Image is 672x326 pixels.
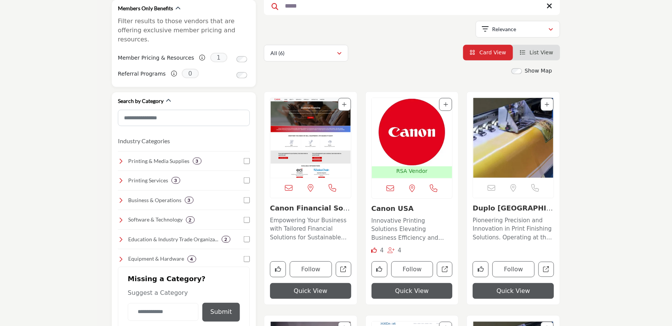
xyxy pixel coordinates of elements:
[186,217,195,223] div: 2 Results For Software & Technology
[530,49,553,55] span: List View
[470,49,507,55] a: View Card
[237,56,247,62] input: Switch to Member Pricing & Resources
[128,275,240,288] h2: Missing a Category?
[473,204,554,212] h3: Duplo USA
[225,237,227,242] b: 2
[270,261,286,277] button: Like company
[244,158,250,164] input: Select Printing & Media Supplies checkbox
[539,262,554,277] a: Open duplo-usa-corporation in new tab
[188,198,191,203] b: 3
[473,216,554,242] p: Pioneering Precision and Innovation in Print Finishing Solutions. Operating at the forefront of t...
[270,214,351,242] a: Empowering Your Business with Tailored Financial Solutions for Sustainable Growth Operating in th...
[189,217,192,223] b: 2
[372,204,414,212] a: Canon USA
[175,178,177,183] b: 3
[480,49,506,55] span: Card View
[129,236,219,243] h4: Education & Industry Trade Organizations: Connect with industry leaders, trade groups, and profes...
[473,98,554,178] img: Duplo USA
[244,217,250,223] input: Select Software & Technology checkbox
[380,247,384,254] span: 4
[492,261,535,277] button: Follow
[196,158,199,164] b: 3
[372,261,388,277] button: Like company
[473,214,554,242] a: Pioneering Precision and Innovation in Print Finishing Solutions. Operating at the forefront of t...
[437,262,453,277] a: Open canon-usa in new tab
[244,197,250,203] input: Select Business & Operations checkbox
[118,67,166,81] label: Referral Programs
[372,204,453,213] h3: Canon USA
[270,216,351,242] p: Empowering Your Business with Tailored Financial Solutions for Sustainable Growth Operating in th...
[270,98,351,178] a: Open Listing in new tab
[237,72,247,78] input: Switch to Referral Programs
[473,204,553,220] a: Duplo [GEOGRAPHIC_DATA]
[336,262,351,277] a: Open canon-financial-solutions in new tab
[372,247,377,253] i: Likes
[473,283,554,299] button: Quick View
[129,157,190,165] h4: Printing & Media Supplies: A wide range of high-quality paper, films, inks, and specialty materia...
[398,247,402,254] span: 4
[270,204,351,212] h3: Canon Financial Solutions
[391,261,434,277] button: Follow
[118,51,194,65] label: Member Pricing & Resources
[372,283,453,299] button: Quick View
[372,215,453,242] a: Innovative Printing Solutions Elevating Business Efficiency and Connectivity With a strong footho...
[118,5,173,12] h2: Members Only Benefits
[443,101,448,108] a: Add To List
[545,101,550,108] a: Add To List
[264,45,348,62] button: All (6)
[525,67,552,75] label: Show Map
[396,167,427,175] p: RSA Vendor
[473,261,489,277] button: Like company
[372,217,453,242] p: Innovative Printing Solutions Elevating Business Efficiency and Connectivity With a strong footho...
[244,177,250,184] input: Select Printing Services checkbox
[118,97,164,105] h2: Search by Category
[476,21,560,38] button: Relevance
[128,303,199,321] input: Category Name
[128,289,188,296] span: Suggest a Category
[129,216,183,223] h4: Software & Technology: Advanced software and digital tools for print management, automation, and ...
[244,256,250,262] input: Select Equipment & Hardware checkbox
[244,236,250,242] input: Select Education & Industry Trade Organizations checkbox
[193,158,202,165] div: 3 Results For Printing & Media Supplies
[290,261,332,277] button: Follow
[372,98,453,178] a: Open Listing in new tab
[185,197,194,204] div: 3 Results For Business & Operations
[270,283,351,299] button: Quick View
[187,256,196,263] div: 4 Results For Equipment & Hardware
[463,45,513,60] li: Card View
[129,255,184,263] h4: Equipment & Hardware : Top-quality printers, copiers, and finishing equipment to enhance efficien...
[222,236,230,243] div: 2 Results For Education & Industry Trade Organizations
[270,98,351,178] img: Canon Financial Solutions
[388,246,402,255] div: Followers
[513,45,560,60] li: List View
[118,136,170,146] button: Industry Categories
[129,177,168,184] h4: Printing Services: Professional printing solutions, including large-format, digital, and offset p...
[342,101,347,108] a: Add To List
[118,17,250,44] p: Filter results to those vendors that are offering exclusive member pricing and resources.
[372,98,453,166] img: Canon USA
[270,204,350,220] a: Canon Financial Solu...
[118,110,250,126] input: Search Category
[202,303,240,322] button: Submit
[182,69,199,78] span: 0
[210,53,227,62] span: 1
[492,25,516,33] p: Relevance
[191,256,193,262] b: 4
[172,177,180,184] div: 3 Results For Printing Services
[473,98,554,178] a: Open Listing in new tab
[270,49,284,57] p: All (6)
[520,49,553,55] a: View List
[129,196,182,204] h4: Business & Operations: Essential resources for financial management, marketing, and operations to...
